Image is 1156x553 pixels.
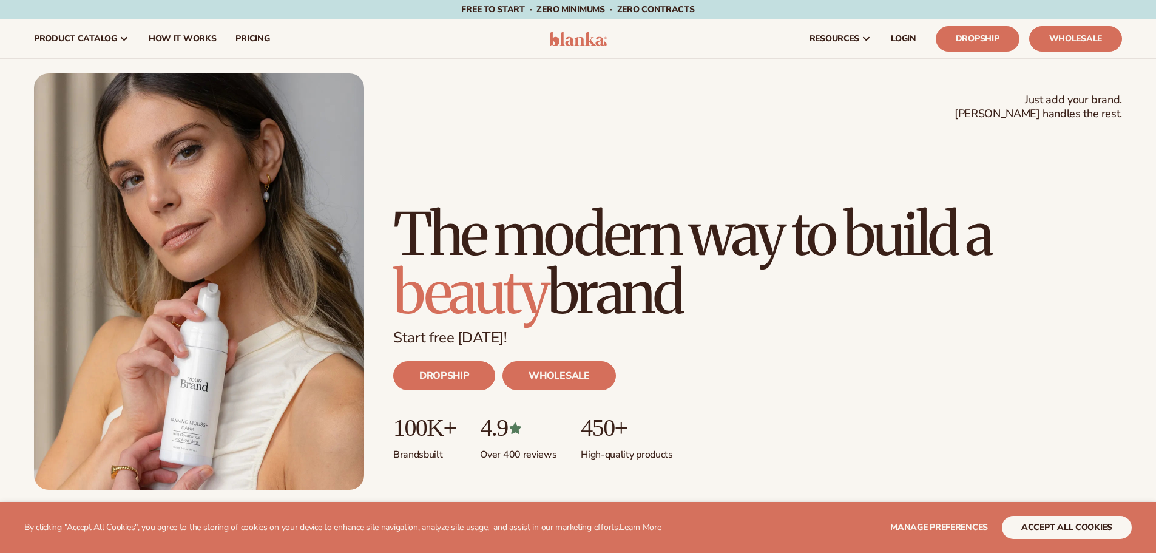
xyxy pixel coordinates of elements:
h1: The modern way to build a brand [393,205,1122,322]
a: LOGIN [881,19,926,58]
img: Blanka hero private label beauty Female holding tanning mousse [34,73,364,490]
img: logo [549,32,607,46]
a: How It Works [139,19,226,58]
span: resources [810,34,859,44]
p: Start free [DATE]! [393,329,1122,347]
a: product catalog [24,19,139,58]
button: accept all cookies [1002,516,1132,539]
span: Just add your brand. [PERSON_NAME] handles the rest. [955,93,1122,121]
p: By clicking "Accept All Cookies", you agree to the storing of cookies on your device to enhance s... [24,523,661,533]
p: 450+ [581,415,672,441]
span: pricing [235,34,269,44]
button: Manage preferences [890,516,988,539]
p: High-quality products [581,441,672,461]
span: Manage preferences [890,521,988,533]
span: beauty [393,256,547,329]
span: Free to start · ZERO minimums · ZERO contracts [461,4,694,15]
a: resources [800,19,881,58]
span: product catalog [34,34,117,44]
a: DROPSHIP [393,361,495,390]
p: 4.9 [480,415,556,441]
a: Wholesale [1029,26,1122,52]
p: 100K+ [393,415,456,441]
a: Learn More [620,521,661,533]
a: WHOLESALE [502,361,615,390]
span: How It Works [149,34,217,44]
span: LOGIN [891,34,916,44]
p: Brands built [393,441,456,461]
p: Over 400 reviews [480,441,556,461]
a: Dropship [936,26,1019,52]
a: pricing [226,19,279,58]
